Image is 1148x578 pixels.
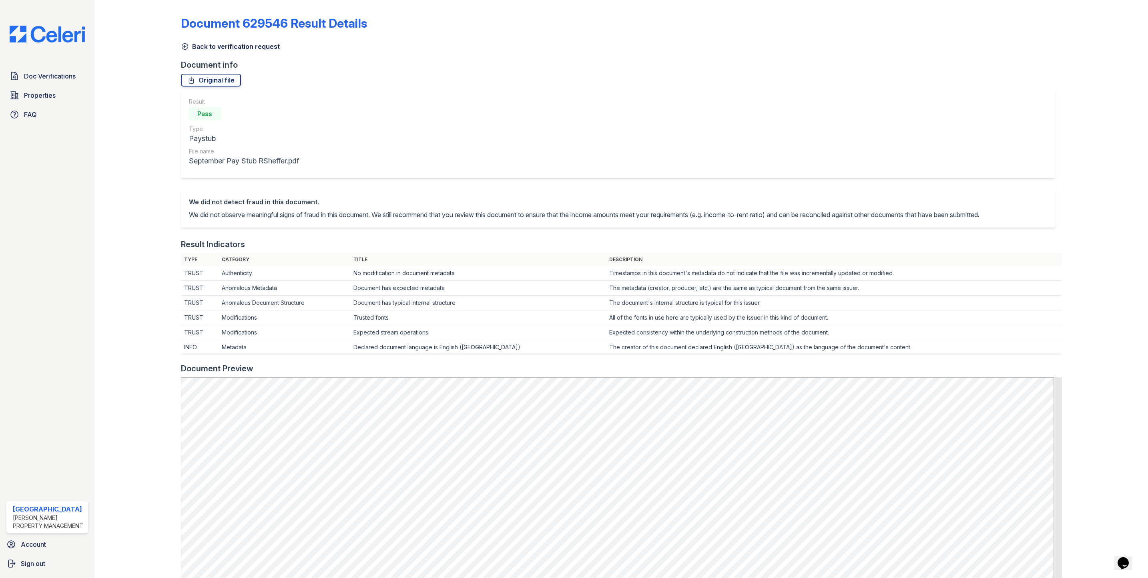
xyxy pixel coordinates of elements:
[181,16,367,30] a: Document 629546 Result Details
[219,310,350,325] td: Modifications
[3,556,91,572] a: Sign out
[181,253,219,266] th: Type
[13,504,85,514] div: [GEOGRAPHIC_DATA]
[219,266,350,281] td: Authenticity
[606,266,1062,281] td: Timestamps in this document's metadata do not indicate that the file was incrementally updated or...
[181,42,280,51] a: Back to verification request
[181,310,219,325] td: TRUST
[6,68,88,84] a: Doc Verifications
[181,281,219,296] td: TRUST
[24,110,37,119] span: FAQ
[350,340,606,355] td: Declared document language is English ([GEOGRAPHIC_DATA])
[189,197,979,207] div: We did not detect fraud in this document.
[24,91,56,100] span: Properties
[181,325,219,340] td: TRUST
[189,210,979,220] p: We did not observe meaningful signs of fraud in this document. We still recommend that you review...
[350,325,606,340] td: Expected stream operations
[189,155,299,167] div: September Pay Stub RSheffer.pdf
[350,253,606,266] th: Title
[181,363,253,374] div: Document Preview
[3,26,91,42] img: CE_Logo_Blue-a8612792a0a2168367f1c8372b55b34899dd931a85d93a1a3d3e32e68fde9ad4.png
[219,253,350,266] th: Category
[181,74,241,87] a: Original file
[181,296,219,310] td: TRUST
[606,310,1062,325] td: All of the fonts in use here are typically used by the issuer in this kind of document.
[606,296,1062,310] td: The document's internal structure is typical for this issuer.
[181,59,1062,70] div: Document info
[181,266,219,281] td: TRUST
[350,310,606,325] td: Trusted fonts
[189,133,299,144] div: Paystub
[6,87,88,103] a: Properties
[606,281,1062,296] td: The metadata (creator, producer, etc.) are the same as typical document from the same issuer.
[606,325,1062,340] td: Expected consistency within the underlying construction methods of the document.
[189,107,221,120] div: Pass
[6,107,88,123] a: FAQ
[1114,546,1140,570] iframe: chat widget
[21,540,46,549] span: Account
[189,147,299,155] div: File name
[350,281,606,296] td: Document has expected metadata
[219,281,350,296] td: Anomalous Metadata
[219,340,350,355] td: Metadata
[189,98,299,106] div: Result
[181,239,245,250] div: Result Indicators
[181,340,219,355] td: INFO
[24,71,76,81] span: Doc Verifications
[219,296,350,310] td: Anomalous Document Structure
[3,536,91,552] a: Account
[350,266,606,281] td: No modification in document metadata
[606,253,1062,266] th: Description
[350,296,606,310] td: Document has typical internal structure
[606,340,1062,355] td: The creator of this document declared English ([GEOGRAPHIC_DATA]) as the language of the document...
[189,125,299,133] div: Type
[13,514,85,530] div: [PERSON_NAME] Property Management
[219,325,350,340] td: Modifications
[21,559,45,568] span: Sign out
